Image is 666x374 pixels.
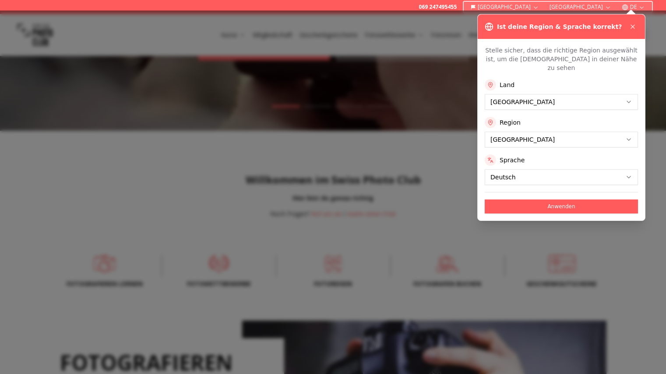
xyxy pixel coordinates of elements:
label: Land [500,80,514,89]
label: Sprache [500,156,525,164]
h3: Ist deine Region & Sprache korrekt? [497,22,622,31]
a: 069 247495455 [419,3,457,10]
button: [GEOGRAPHIC_DATA] [546,2,615,12]
button: Anwenden [485,199,638,213]
button: [GEOGRAPHIC_DATA] [467,2,543,12]
label: Region [500,118,521,127]
button: DE [618,2,648,12]
p: Stelle sicher, dass die richtige Region ausgewählt ist, um die [DEMOGRAPHIC_DATA] in deiner Nähe ... [485,46,638,72]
